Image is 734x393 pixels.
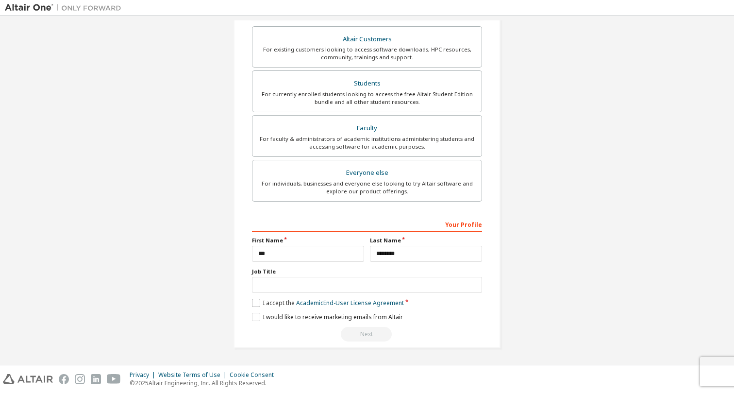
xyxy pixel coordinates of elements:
[258,166,476,180] div: Everyone else
[258,46,476,61] div: For existing customers looking to access software downloads, HPC resources, community, trainings ...
[252,299,404,307] label: I accept the
[296,299,404,307] a: Academic End-User License Agreement
[3,374,53,384] img: altair_logo.svg
[258,33,476,46] div: Altair Customers
[252,327,482,342] div: Read and acccept EULA to continue
[258,77,476,90] div: Students
[252,268,482,275] label: Job Title
[59,374,69,384] img: facebook.svg
[158,371,230,379] div: Website Terms of Use
[75,374,85,384] img: instagram.svg
[107,374,121,384] img: youtube.svg
[370,237,482,244] label: Last Name
[258,135,476,151] div: For faculty & administrators of academic institutions administering students and accessing softwa...
[258,121,476,135] div: Faculty
[252,216,482,232] div: Your Profile
[252,313,403,321] label: I would like to receive marketing emails from Altair
[130,371,158,379] div: Privacy
[5,3,126,13] img: Altair One
[130,379,280,387] p: © 2025 Altair Engineering, Inc. All Rights Reserved.
[258,90,476,106] div: For currently enrolled students looking to access the free Altair Student Edition bundle and all ...
[230,371,280,379] div: Cookie Consent
[91,374,101,384] img: linkedin.svg
[258,180,476,195] div: For individuals, businesses and everyone else looking to try Altair software and explore our prod...
[252,237,364,244] label: First Name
